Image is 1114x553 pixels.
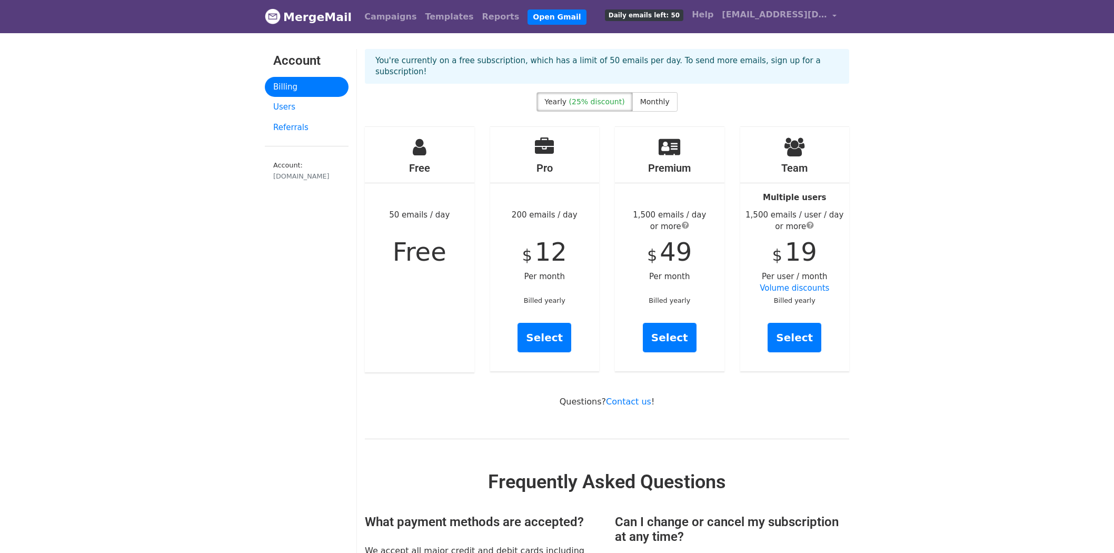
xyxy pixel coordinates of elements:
a: Campaigns [360,6,421,27]
h4: Premium [615,162,724,174]
strong: Multiple users [763,193,826,202]
small: Billed yearly [774,297,815,304]
div: Per user / month [740,127,850,371]
h4: Team [740,162,850,174]
span: Monthly [640,97,670,106]
div: 50 emails / day [365,127,474,372]
a: Billing [265,77,349,97]
span: Free [393,237,446,266]
a: Contact us [606,397,651,407]
span: [EMAIL_ADDRESS][DOMAIN_NAME] [722,8,827,21]
div: 1,500 emails / day or more [615,209,724,233]
a: Select [518,323,571,352]
div: Per month [615,127,724,371]
a: Referrals [265,117,349,138]
a: Help [688,4,718,25]
h3: Account [273,53,340,68]
div: 200 emails / day Per month [490,127,600,371]
p: Questions? ! [365,396,849,407]
small: Billed yearly [524,297,565,304]
span: $ [522,246,532,264]
span: 12 [535,237,567,266]
img: MergeMail logo [265,8,281,24]
span: $ [647,246,657,264]
a: Volume discounts [760,283,829,293]
div: [DOMAIN_NAME] [273,171,340,181]
a: Templates [421,6,478,27]
a: Open Gmail [528,9,586,25]
h4: Free [365,162,474,174]
a: Users [265,97,349,117]
a: [EMAIL_ADDRESS][DOMAIN_NAME] [718,4,841,29]
a: Reports [478,6,524,27]
span: 49 [660,237,692,266]
span: Daily emails left: 50 [605,9,683,21]
a: Select [643,323,697,352]
span: (25% discount) [569,97,625,106]
a: Daily emails left: 50 [601,4,688,25]
h4: Pro [490,162,600,174]
small: Account: [273,161,340,181]
span: Yearly [544,97,566,106]
span: 19 [785,237,817,266]
span: $ [772,246,782,264]
a: Select [768,323,821,352]
small: Billed yearly [649,297,690,304]
h3: Can I change or cancel my subscription at any time? [615,515,849,545]
h3: What payment methods are accepted? [365,515,599,530]
p: You're currently on a free subscription, which has a limit of 50 emails per day. To send more ema... [375,55,839,77]
a: MergeMail [265,6,352,28]
h2: Frequently Asked Questions [365,471,849,493]
div: 1,500 emails / user / day or more [740,209,850,233]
